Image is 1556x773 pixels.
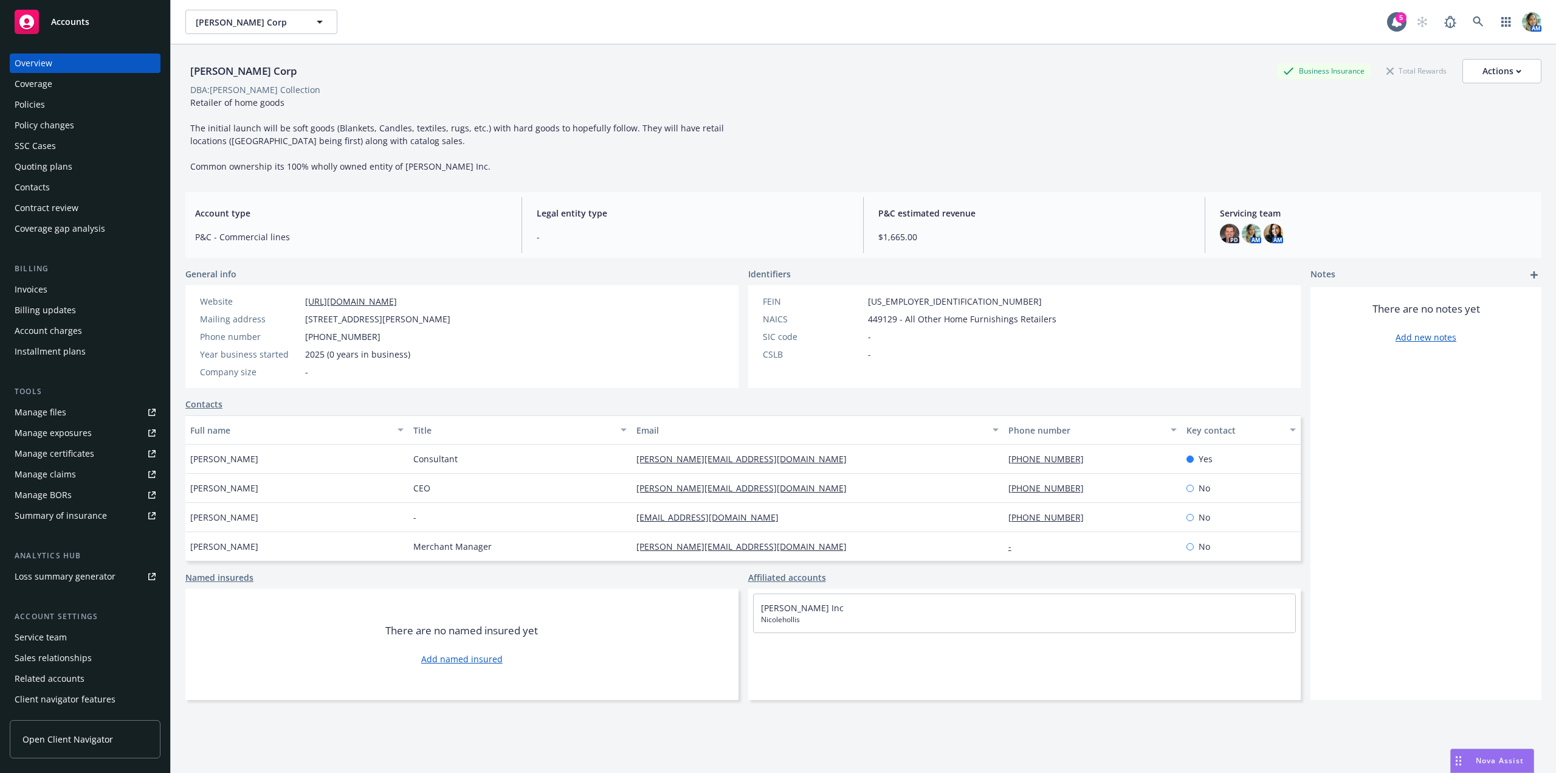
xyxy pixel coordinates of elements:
a: [PERSON_NAME][EMAIL_ADDRESS][DOMAIN_NAME] [636,453,856,465]
button: Title [408,415,632,445]
div: Account charges [15,321,82,341]
a: Installment plans [10,342,160,361]
a: Manage files [10,403,160,422]
div: Manage files [15,403,66,422]
a: Report a Bug [1438,10,1462,34]
span: 449129 - All Other Home Furnishings Retailers [868,313,1056,325]
div: Full name [190,424,390,437]
span: There are no notes yet [1372,302,1480,316]
span: Nova Assist [1476,755,1524,766]
div: Year business started [200,348,300,361]
img: photo [1264,224,1283,243]
span: [PERSON_NAME] Corp [196,16,301,29]
div: Manage BORs [15,485,72,505]
a: add [1527,268,1541,282]
button: Actions [1462,59,1541,83]
span: [PERSON_NAME] [190,482,258,494]
button: Nova Assist [1450,749,1534,773]
div: FEIN [763,295,863,308]
div: Loss summary generator [15,567,115,586]
div: SIC code [763,330,863,343]
div: Invoices [15,280,47,299]
div: Sales relationships [15,648,92,668]
a: Coverage [10,74,160,94]
span: No [1199,540,1210,553]
div: Client navigator features [15,690,115,709]
div: Manage claims [15,465,76,484]
div: Email [636,424,985,437]
img: photo [1522,12,1541,32]
span: - [305,366,308,378]
span: Legal entity type [537,207,849,220]
span: 2025 (0 years in business) [305,348,410,361]
div: SSC Cases [15,136,56,156]
div: Manage exposures [15,423,92,443]
button: Phone number [1003,415,1182,445]
a: Switch app [1494,10,1518,34]
span: Consultant [413,452,458,465]
span: Merchant Manager [413,540,492,553]
a: Search [1466,10,1490,34]
div: Coverage [15,74,52,94]
span: Account type [195,207,507,220]
span: [PERSON_NAME] [190,540,258,553]
a: Client navigator features [10,690,160,709]
a: [PHONE_NUMBER] [1008,453,1093,465]
img: photo [1242,224,1261,243]
span: Notes [1310,268,1335,282]
div: Key contact [1186,424,1282,437]
a: [URL][DOMAIN_NAME] [305,296,397,307]
span: $1,665.00 [878,231,1190,243]
a: Billing updates [10,300,160,320]
div: Account settings [10,611,160,623]
a: [PERSON_NAME][EMAIL_ADDRESS][DOMAIN_NAME] [636,482,856,494]
button: [PERSON_NAME] Corp [185,10,337,34]
span: Identifiers [748,268,791,280]
span: - [868,348,871,361]
div: DBA: [PERSON_NAME] Collection [190,83,320,96]
div: Phone number [200,330,300,343]
a: Service team [10,628,160,647]
div: Total Rewards [1380,63,1453,78]
button: Key contact [1182,415,1301,445]
span: P&C estimated revenue [878,207,1190,220]
span: General info [185,268,236,280]
a: Sales relationships [10,648,160,668]
button: Email [632,415,1003,445]
span: Open Client Navigator [22,733,113,746]
a: Overview [10,54,160,73]
a: Contract review [10,198,160,218]
a: SSC Cases [10,136,160,156]
div: Actions [1482,60,1521,83]
a: [PHONE_NUMBER] [1008,511,1093,523]
span: [PHONE_NUMBER] [305,330,380,343]
span: - [868,330,871,343]
div: Policy changes [15,116,74,135]
span: [STREET_ADDRESS][PERSON_NAME] [305,313,450,325]
img: photo [1220,224,1239,243]
a: - [1008,541,1021,552]
span: No [1199,511,1210,524]
span: [US_EMPLOYER_IDENTIFICATION_NUMBER] [868,295,1042,308]
span: - [537,231,849,243]
a: Coverage gap analysis [10,219,160,238]
div: Manage certificates [15,444,94,463]
a: Invoices [10,280,160,299]
a: Policy changes [10,116,160,135]
a: Start snowing [1410,10,1434,34]
div: Website [200,295,300,308]
span: Manage exposures [10,423,160,443]
a: Manage certificates [10,444,160,463]
div: Overview [15,54,52,73]
div: Contacts [15,178,50,197]
span: No [1199,482,1210,494]
div: NAICS [763,313,863,325]
span: Nicolehollis [761,614,1289,625]
a: [EMAIL_ADDRESS][DOMAIN_NAME] [636,511,788,523]
a: Loss summary generator [10,567,160,586]
a: [PERSON_NAME][EMAIL_ADDRESS][DOMAIN_NAME] [636,541,856,552]
a: Add named insured [421,653,503,665]
span: Servicing team [1220,207,1532,220]
a: Add new notes [1396,331,1456,344]
div: Policies [15,95,45,114]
